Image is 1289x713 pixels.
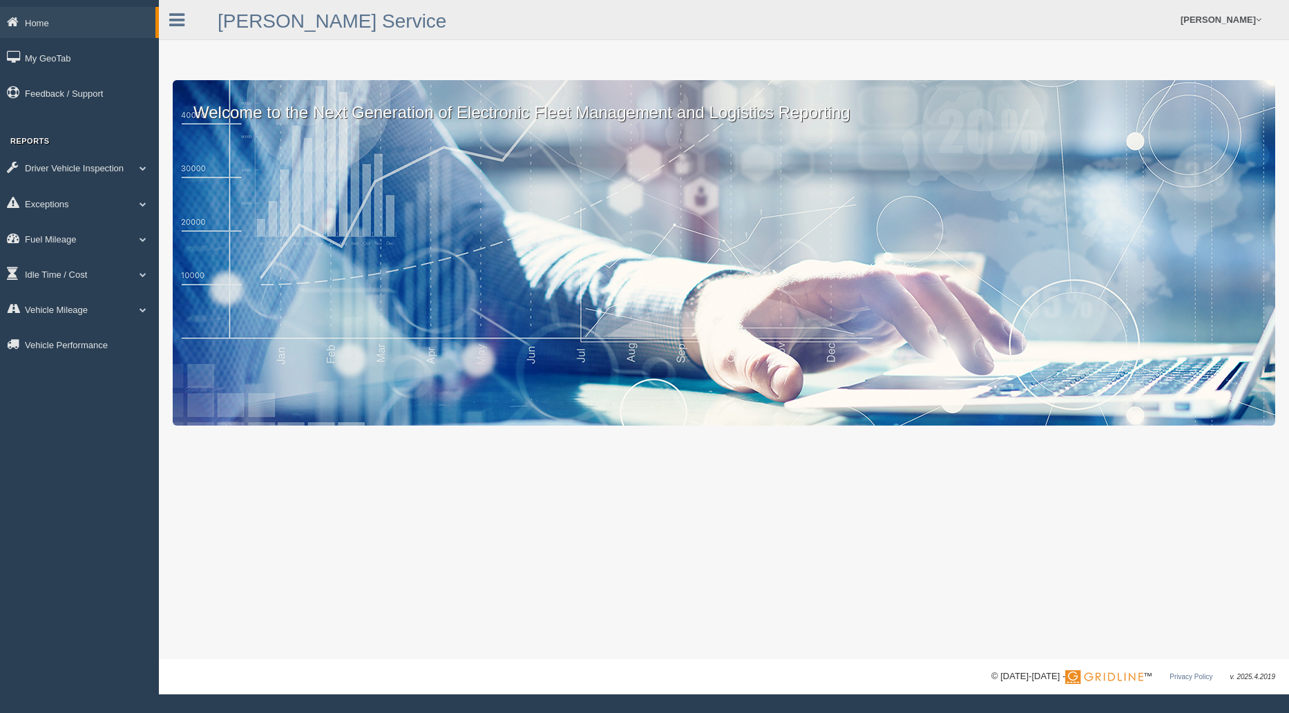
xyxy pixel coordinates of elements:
span: v. 2025.4.2019 [1230,673,1275,681]
a: Privacy Policy [1169,673,1212,681]
div: © [DATE]-[DATE] - ™ [991,669,1275,684]
img: Gridline [1065,670,1143,684]
a: [PERSON_NAME] Service [218,10,446,32]
p: Welcome to the Next Generation of Electronic Fleet Management and Logistics Reporting [173,80,1275,124]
